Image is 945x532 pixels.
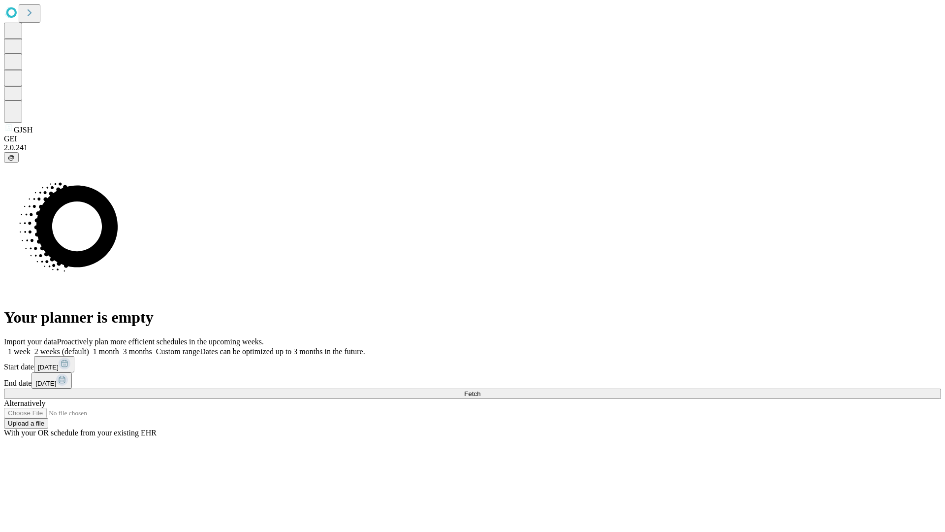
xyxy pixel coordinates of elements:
span: 3 months [123,347,152,356]
span: Fetch [464,390,480,398]
span: Custom range [156,347,200,356]
span: Alternatively [4,399,45,407]
span: Import your data [4,337,57,346]
div: GEI [4,134,941,143]
button: [DATE] [31,372,72,389]
span: [DATE] [38,364,59,371]
span: 1 month [93,347,119,356]
h1: Your planner is empty [4,308,941,327]
button: @ [4,152,19,163]
span: 2 weeks (default) [34,347,89,356]
button: [DATE] [34,356,74,372]
div: End date [4,372,941,389]
div: Start date [4,356,941,372]
span: Dates can be optimized up to 3 months in the future. [200,347,365,356]
span: Proactively plan more efficient schedules in the upcoming weeks. [57,337,264,346]
button: Fetch [4,389,941,399]
div: 2.0.241 [4,143,941,152]
span: [DATE] [35,380,56,387]
span: 1 week [8,347,31,356]
span: GJSH [14,126,32,134]
span: With your OR schedule from your existing EHR [4,429,157,437]
button: Upload a file [4,418,48,429]
span: @ [8,154,15,161]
